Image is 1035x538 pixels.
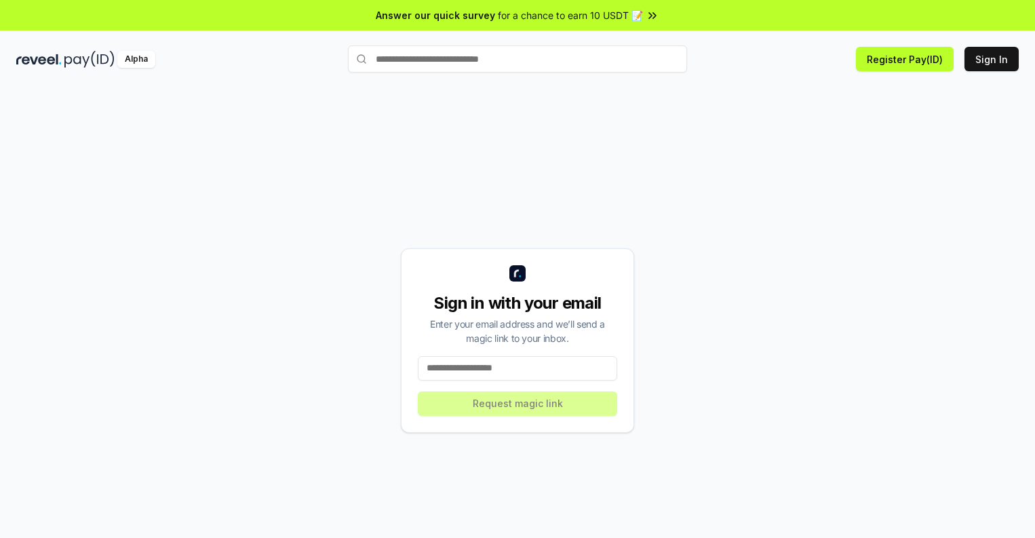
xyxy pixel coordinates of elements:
button: Register Pay(ID) [856,47,954,71]
div: Sign in with your email [418,292,617,314]
img: logo_small [509,265,526,282]
span: for a chance to earn 10 USDT 📝 [498,8,643,22]
img: pay_id [64,51,115,68]
button: Sign In [964,47,1019,71]
img: reveel_dark [16,51,62,68]
span: Answer our quick survey [376,8,495,22]
div: Enter your email address and we’ll send a magic link to your inbox. [418,317,617,345]
div: Alpha [117,51,155,68]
